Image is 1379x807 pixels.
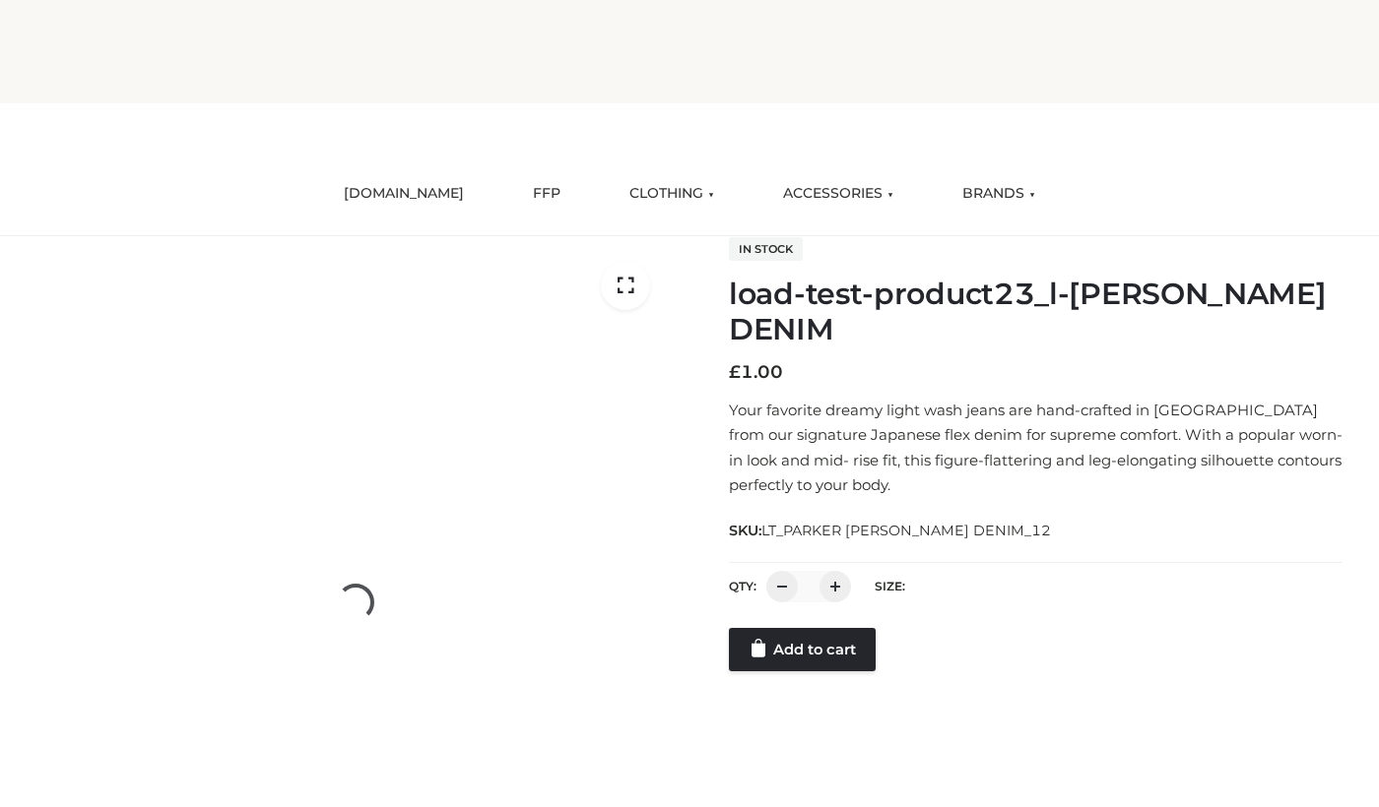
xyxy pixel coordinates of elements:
[768,172,908,216] a: ACCESSORIES
[729,237,803,261] span: In stock
[518,172,575,216] a: FFP
[329,172,479,216] a: [DOMAIN_NAME]
[615,172,729,216] a: CLOTHING
[729,579,756,593] label: QTY:
[948,172,1050,216] a: BRANDS
[729,398,1343,498] p: Your favorite dreamy light wash jeans are hand-crafted in [GEOGRAPHIC_DATA] from our signature Ja...
[729,361,741,383] span: £
[729,628,876,671] a: Add to cart
[729,277,1343,347] h1: load-test-product23_l-[PERSON_NAME] DENIM
[729,361,783,383] bdi: 1.00
[761,522,1051,539] span: LT_PARKER [PERSON_NAME] DENIM_12
[875,579,905,593] label: Size:
[729,519,1053,542] span: SKU:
